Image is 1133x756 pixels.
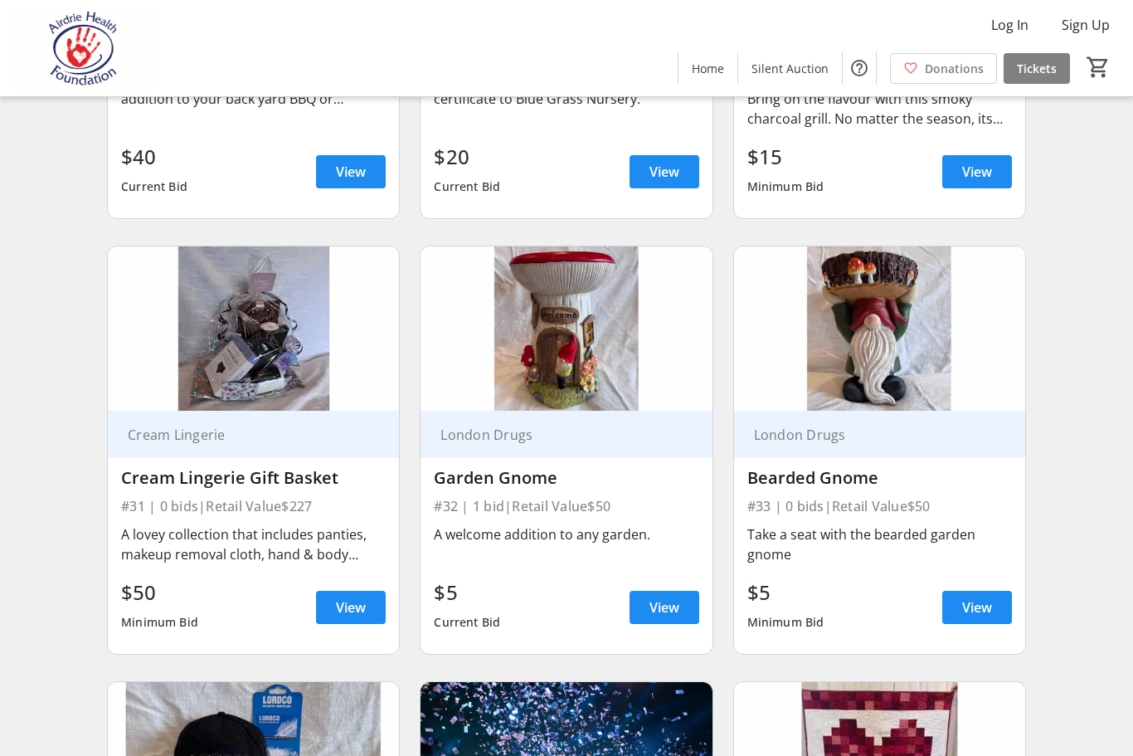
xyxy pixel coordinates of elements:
[843,51,876,85] button: Help
[942,155,1012,188] a: View
[925,60,984,77] span: Donations
[434,607,500,637] div: Current Bid
[434,524,698,544] div: A welcome addition to any garden.
[962,597,992,617] span: View
[678,53,737,84] a: Home
[890,53,997,84] a: Donations
[121,468,386,488] div: Cream Lingerie Gift Basket
[747,495,1012,518] div: #33 | 0 bids | Retail Value $50
[434,427,678,443] div: London Drugs
[1017,60,1057,77] span: Tickets
[692,60,724,77] span: Home
[649,162,679,182] span: View
[10,7,158,90] img: Airdrie Health Foundation's Logo
[336,597,366,617] span: View
[991,15,1028,35] span: Log In
[747,142,824,172] div: $15
[630,155,699,188] a: View
[121,524,386,564] div: A lovey collection that includes panties, makeup removal cloth, hand & body lotion, bath salts an...
[747,172,824,202] div: Minimum Bid
[121,495,386,518] div: #31 | 0 bids | Retail Value $227
[1048,12,1123,38] button: Sign Up
[434,578,500,607] div: $5
[1004,53,1070,84] a: Tickets
[121,427,366,443] div: Cream Lingerie
[747,468,1012,488] div: Bearded Gnome
[649,597,679,617] span: View
[434,495,698,518] div: #32 | 1 bid | Retail Value $50
[121,578,198,607] div: $50
[738,53,842,84] a: Silent Auction
[978,12,1042,38] button: Log In
[747,427,992,443] div: London Drugs
[121,607,198,637] div: Minimum Bid
[747,524,1012,564] div: Take a seat with the bearded garden gnome
[108,246,399,411] img: Cream Lingerie Gift Basket
[316,591,386,624] a: View
[421,246,712,411] img: Garden Gnome
[747,607,824,637] div: Minimum Bid
[962,162,992,182] span: View
[434,468,698,488] div: Garden Gnome
[316,155,386,188] a: View
[121,142,187,172] div: $40
[336,162,366,182] span: View
[734,246,1025,411] img: Bearded Gnome
[434,142,500,172] div: $20
[121,172,187,202] div: Current Bid
[1062,15,1110,35] span: Sign Up
[751,60,829,77] span: Silent Auction
[434,172,500,202] div: Current Bid
[942,591,1012,624] a: View
[747,89,1012,129] div: Bring on the flavour with this smoky charcoal grill. No matter the season, its always time for a ...
[747,578,824,607] div: $5
[1083,52,1113,82] button: Cart
[630,591,699,624] a: View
